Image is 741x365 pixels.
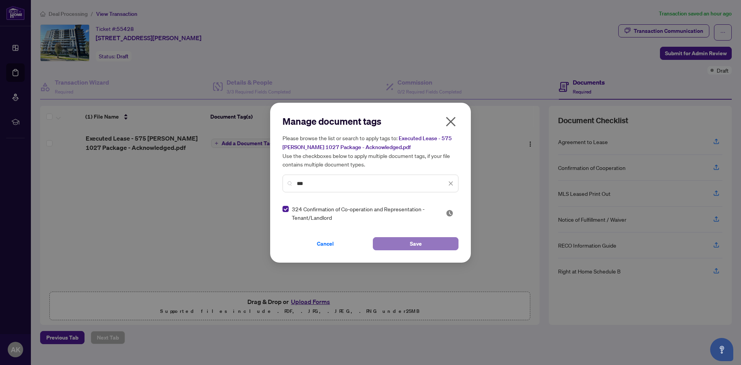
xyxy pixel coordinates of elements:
[283,134,458,168] h5: Please browse the list or search to apply tags to: Use the checkboxes below to apply multiple doc...
[410,238,422,250] span: Save
[448,181,453,186] span: close
[445,115,457,128] span: close
[292,205,436,222] span: 324 Confirmation of Co-operation and Representation - Tenant/Landlord
[373,237,458,250] button: Save
[446,209,453,217] span: Pending Review
[283,237,368,250] button: Cancel
[446,209,453,217] img: status
[283,115,458,127] h2: Manage document tags
[710,338,733,361] button: Open asap
[317,238,334,250] span: Cancel
[283,135,452,151] span: Executed Lease - 575 [PERSON_NAME] 1027 Package - Acknowledged.pdf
